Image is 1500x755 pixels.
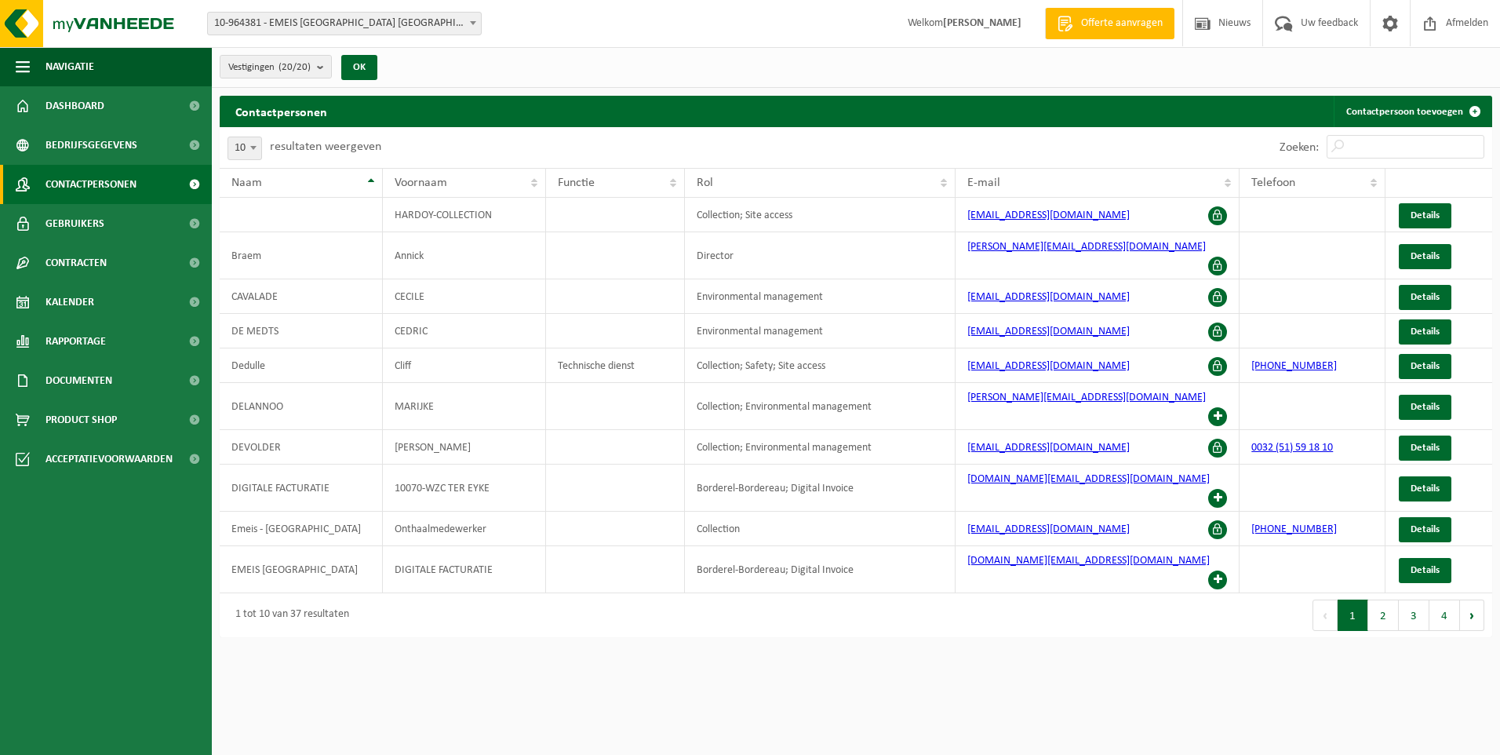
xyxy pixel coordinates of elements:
[220,546,383,593] td: EMEIS [GEOGRAPHIC_DATA]
[967,555,1210,567] a: [DOMAIN_NAME][EMAIL_ADDRESS][DOMAIN_NAME]
[341,55,377,80] button: OK
[1399,436,1451,461] a: Details
[1399,395,1451,420] a: Details
[1429,600,1460,631] button: 4
[383,348,546,383] td: Cliff
[685,314,956,348] td: Environmental management
[558,177,595,189] span: Functie
[685,383,956,430] td: Collection; Environmental management
[207,12,482,35] span: 10-964381 - EMEIS VLAANDEREN NV - UKKEL
[220,279,383,314] td: CAVALADE
[1411,565,1440,575] span: Details
[383,279,546,314] td: CECILE
[1312,600,1338,631] button: Previous
[967,523,1130,535] a: [EMAIL_ADDRESS][DOMAIN_NAME]
[46,283,94,322] span: Kalender
[46,361,112,400] span: Documenten
[697,177,713,189] span: Rol
[383,512,546,546] td: Onthaalmedewerker
[395,177,447,189] span: Voornaam
[1411,251,1440,261] span: Details
[967,241,1206,253] a: [PERSON_NAME][EMAIL_ADDRESS][DOMAIN_NAME]
[1251,442,1333,454] a: 0032 (51) 59 18 10
[685,465,956,512] td: Borderel-Bordereau; Digital Invoice
[967,177,1000,189] span: E-mail
[270,140,381,153] label: resultaten weergeven
[383,232,546,279] td: Annick
[46,86,104,126] span: Dashboard
[220,232,383,279] td: Braem
[1399,285,1451,310] a: Details
[1399,558,1451,583] a: Details
[220,430,383,465] td: DEVOLDER
[685,348,956,383] td: Collection; Safety; Site access
[228,137,262,160] span: 10
[1399,203,1451,228] a: Details
[208,13,481,35] span: 10-964381 - EMEIS VLAANDEREN NV - UKKEL
[220,96,343,126] h2: Contactpersonen
[1411,443,1440,453] span: Details
[46,243,107,283] span: Contracten
[383,383,546,430] td: MARIJKE
[967,291,1130,303] a: [EMAIL_ADDRESS][DOMAIN_NAME]
[967,360,1130,372] a: [EMAIL_ADDRESS][DOMAIN_NAME]
[1251,177,1295,189] span: Telefoon
[46,204,104,243] span: Gebruikers
[220,348,383,383] td: Dedulle
[231,177,262,189] span: Naam
[943,17,1021,29] strong: [PERSON_NAME]
[383,198,546,232] td: HARDOY-COLLECTION
[685,198,956,232] td: Collection; Site access
[967,473,1210,485] a: [DOMAIN_NAME][EMAIL_ADDRESS][DOMAIN_NAME]
[1399,244,1451,269] a: Details
[685,430,956,465] td: Collection; Environmental management
[220,383,383,430] td: DELANNOO
[383,430,546,465] td: [PERSON_NAME]
[220,512,383,546] td: Emeis - [GEOGRAPHIC_DATA]
[967,210,1130,221] a: [EMAIL_ADDRESS][DOMAIN_NAME]
[279,62,311,72] count: (20/20)
[46,126,137,165] span: Bedrijfsgegevens
[967,442,1130,454] a: [EMAIL_ADDRESS][DOMAIN_NAME]
[1411,402,1440,412] span: Details
[685,546,956,593] td: Borderel-Bordereau; Digital Invoice
[967,326,1130,337] a: [EMAIL_ADDRESS][DOMAIN_NAME]
[1411,292,1440,302] span: Details
[1045,8,1174,39] a: Offerte aanvragen
[1399,319,1451,345] a: Details
[1399,476,1451,502] a: Details
[1411,483,1440,494] span: Details
[383,314,546,348] td: CEDRIC
[1368,600,1399,631] button: 2
[1280,141,1319,154] label: Zoeken:
[1460,600,1484,631] button: Next
[46,322,106,361] span: Rapportage
[383,546,546,593] td: DIGITALE FACTURATIE
[1334,96,1491,127] a: Contactpersoon toevoegen
[546,348,685,383] td: Technische dienst
[383,465,546,512] td: 10070-WZC TER EYKE
[1077,16,1167,31] span: Offerte aanvragen
[685,279,956,314] td: Environmental management
[220,465,383,512] td: DIGITALE FACTURATIE
[46,165,137,204] span: Contactpersonen
[1399,354,1451,379] a: Details
[228,601,349,629] div: 1 tot 10 van 37 resultaten
[1411,524,1440,534] span: Details
[228,56,311,79] span: Vestigingen
[1411,326,1440,337] span: Details
[1411,361,1440,371] span: Details
[1399,600,1429,631] button: 3
[1411,210,1440,221] span: Details
[685,232,956,279] td: Director
[967,392,1206,403] a: [PERSON_NAME][EMAIL_ADDRESS][DOMAIN_NAME]
[1251,360,1337,372] a: [PHONE_NUMBER]
[46,47,94,86] span: Navigatie
[46,400,117,440] span: Product Shop
[220,55,332,78] button: Vestigingen(20/20)
[685,512,956,546] td: Collection
[46,440,173,479] span: Acceptatievoorwaarden
[220,314,383,348] td: DE MEDTS
[1399,517,1451,542] a: Details
[1338,600,1368,631] button: 1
